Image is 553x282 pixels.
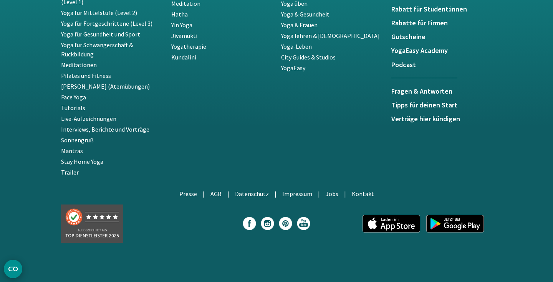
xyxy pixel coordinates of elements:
a: Yin Yoga [171,21,192,29]
a: Face Yoga [61,93,86,101]
a: Yoga & Frauen [281,21,318,29]
a: Yoga für Fortgeschrittene (Level 3) [61,20,152,27]
a: Jobs [326,190,338,198]
a: Hatha [171,10,188,18]
li: | [344,189,346,198]
a: Rabatt für Student:innen [391,5,492,13]
a: Verträge hier kündigen [391,115,492,123]
a: Tutorials [61,104,85,112]
a: Mantras [61,147,83,155]
a: Kontakt [352,190,374,198]
a: Yoga für Mittelstufe (Level 2) [61,9,137,16]
a: Pilates und Fitness [61,72,111,79]
a: YogaEasy Academy [391,47,492,54]
a: Yoga für Gesundheit und Sport [61,30,140,38]
a: Datenschutz [235,190,269,198]
a: Yoga für Schwangerschaft & Rückbildung [61,41,133,58]
a: Yoga lehren & [DEMOGRAPHIC_DATA] [281,32,380,40]
li: | [318,189,320,198]
a: Yoga & Gesundheit [281,10,329,18]
a: Tipps für deinen Start [391,101,492,109]
a: Meditationen [61,61,97,69]
a: Yogatherapie [171,43,206,50]
li: | [275,189,276,198]
h5: Fragen & Antworten [391,87,457,95]
a: Gutscheine [391,33,492,41]
a: Trailer [61,168,79,176]
a: City Guides & Studios [281,53,336,61]
a: AGB [210,190,222,198]
a: YogaEasy [281,64,305,72]
a: Fragen & Antworten [391,78,457,101]
button: CMP-Widget öffnen [4,260,22,278]
img: app_googleplay_de.png [426,215,484,233]
a: Interviews, Berichte und Vorträge [61,125,149,133]
a: Jivamukti [171,32,197,40]
a: Presse [179,190,197,198]
a: Rabatte für Firmen [391,19,492,27]
a: Impressum [282,190,312,198]
a: Podcast [391,61,492,69]
a: [PERSON_NAME] (Atemübungen) [61,82,150,90]
a: Live-Aufzeichnungen [61,115,116,122]
img: app_appstore_de.png [363,215,420,233]
a: Yoga-Leben [281,43,312,50]
a: Sonnengruß [61,136,94,144]
img: Top Dienstleister 2025 [61,204,123,243]
a: Kundalini [171,53,196,61]
li: | [227,189,229,198]
li: | [203,189,205,198]
a: Stay Home Yoga [61,158,103,165]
